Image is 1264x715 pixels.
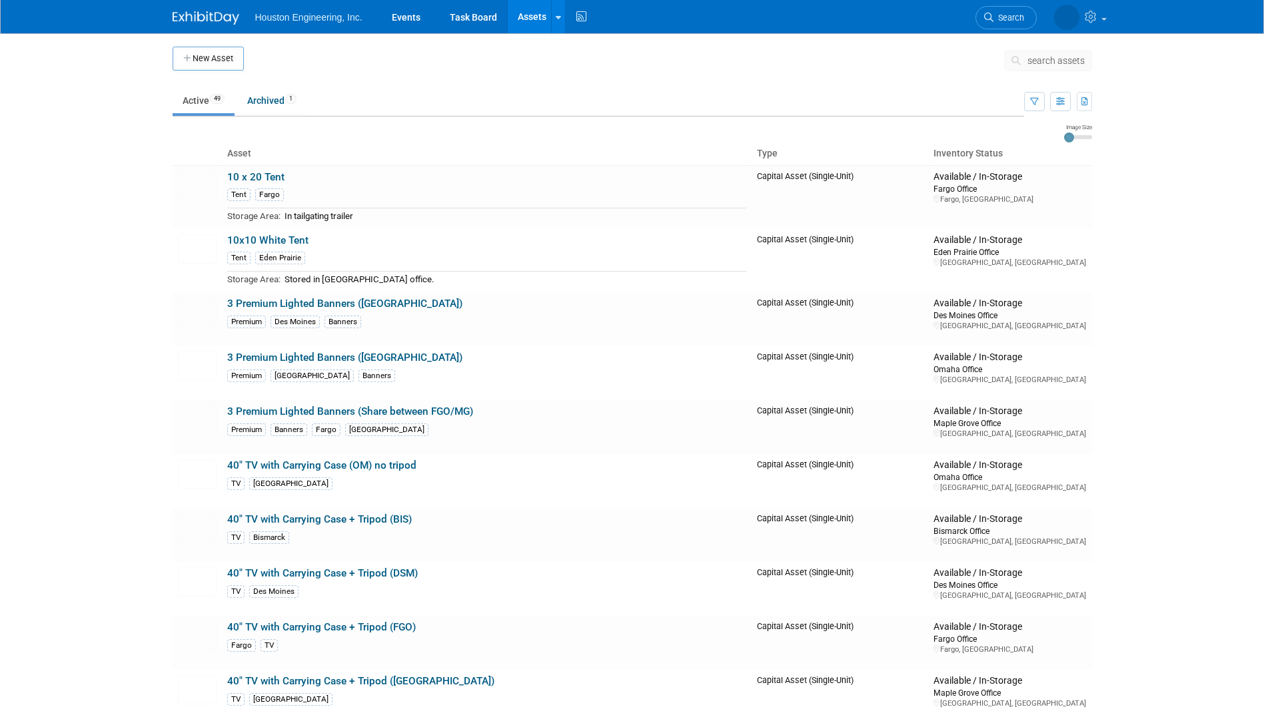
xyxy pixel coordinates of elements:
a: Search [975,6,1037,29]
a: 3 Premium Lighted Banners (Share between FGO/MG) [227,405,473,417]
div: Tent [227,188,251,201]
a: 3 Premium Lighted Banners ([GEOGRAPHIC_DATA]) [227,298,462,310]
span: 1 [285,94,297,104]
div: TV [227,477,245,490]
div: [GEOGRAPHIC_DATA], [GEOGRAPHIC_DATA] [934,537,1086,547]
th: Asset [222,142,752,165]
img: ExhibitDay [173,11,239,25]
div: Fargo Office [934,633,1086,644]
div: TV [261,639,278,652]
button: search assets [1004,50,1092,71]
div: [GEOGRAPHIC_DATA], [GEOGRAPHIC_DATA] [934,375,1086,385]
td: Capital Asset (Single-Unit) [752,229,929,292]
div: Fargo [227,639,256,652]
div: TV [227,531,245,544]
div: Banners [358,369,395,382]
div: Available / In-Storage [934,234,1086,246]
div: Available / In-Storage [934,513,1086,525]
td: Capital Asset (Single-Unit) [752,165,929,229]
div: Fargo, [GEOGRAPHIC_DATA] [934,194,1086,204]
div: Eden Prairie [255,252,305,264]
a: 40" TV with Carrying Case + Tripod ([GEOGRAPHIC_DATA]) [227,675,494,687]
td: Capital Asset (Single-Unit) [752,616,929,670]
div: [GEOGRAPHIC_DATA], [GEOGRAPHIC_DATA] [934,483,1086,493]
td: In tailgating trailer [281,208,746,224]
div: [GEOGRAPHIC_DATA], [GEOGRAPHIC_DATA] [934,321,1086,331]
div: Eden Prairie Office [934,246,1086,258]
div: [GEOGRAPHIC_DATA], [GEOGRAPHIC_DATA] [934,698,1086,708]
div: Available / In-Storage [934,621,1086,633]
div: Maple Grove Office [934,417,1086,429]
span: Search [993,13,1024,23]
span: Storage Area: [227,211,281,221]
a: Archived1 [237,88,307,113]
td: Capital Asset (Single-Unit) [752,346,929,400]
div: [GEOGRAPHIC_DATA], [GEOGRAPHIC_DATA] [934,258,1086,268]
div: Tent [227,252,251,264]
td: Capital Asset (Single-Unit) [752,562,929,616]
div: Image Size [1064,123,1092,131]
div: [GEOGRAPHIC_DATA] [249,693,332,706]
a: 10x10 White Tent [227,234,309,246]
div: Available / In-Storage [934,459,1086,471]
td: Capital Asset (Single-Unit) [752,508,929,562]
div: Maple Grove Office [934,687,1086,698]
span: search assets [1027,55,1085,66]
td: Capital Asset (Single-Unit) [752,292,929,346]
a: 40" TV with Carrying Case + Tripod (BIS) [227,513,412,525]
div: [GEOGRAPHIC_DATA] [345,423,428,436]
span: Houston Engineering, Inc. [255,12,362,23]
button: New Asset [173,47,244,71]
div: Banners [324,316,361,328]
div: Des Moines Office [934,310,1086,321]
div: Des Moines [249,585,299,598]
div: Available / In-Storage [934,675,1086,687]
div: [GEOGRAPHIC_DATA] [271,369,354,382]
div: Fargo Office [934,183,1086,194]
div: [GEOGRAPHIC_DATA], [GEOGRAPHIC_DATA] [934,429,1086,439]
div: Fargo, [GEOGRAPHIC_DATA] [934,644,1086,654]
div: Des Moines [271,316,320,328]
div: TV [227,693,245,706]
div: Available / In-Storage [934,298,1086,310]
a: 3 Premium Lighted Banners ([GEOGRAPHIC_DATA]) [227,352,462,363]
div: Bismarck Office [934,525,1086,537]
div: Premium [227,423,266,436]
div: Omaha Office [934,363,1086,375]
div: Bismarck [249,531,289,544]
th: Type [752,142,929,165]
div: Premium [227,369,266,382]
div: Premium [227,316,266,328]
div: Available / In-Storage [934,352,1086,363]
div: TV [227,585,245,598]
img: Courtney Grandbois [1054,5,1079,30]
div: Available / In-Storage [934,171,1086,183]
div: [GEOGRAPHIC_DATA] [249,477,332,490]
a: 40" TV with Carrying Case + Tripod (FGO) [227,621,416,633]
a: 40" TV with Carrying Case (OM) no tripod [227,459,416,471]
td: Capital Asset (Single-Unit) [752,400,929,454]
div: Banners [271,423,307,436]
div: Available / In-Storage [934,405,1086,417]
div: Fargo [312,423,340,436]
a: 10 x 20 Tent [227,171,285,183]
span: 49 [210,94,225,104]
span: Storage Area: [227,274,281,284]
div: Omaha Office [934,471,1086,483]
a: Active49 [173,88,235,113]
div: [GEOGRAPHIC_DATA], [GEOGRAPHIC_DATA] [934,591,1086,600]
a: 40" TV with Carrying Case + Tripod (DSM) [227,567,418,579]
div: Fargo [255,188,284,201]
td: Capital Asset (Single-Unit) [752,454,929,508]
div: Des Moines Office [934,579,1086,591]
div: Available / In-Storage [934,567,1086,579]
td: Stored in [GEOGRAPHIC_DATA] office. [281,272,746,287]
